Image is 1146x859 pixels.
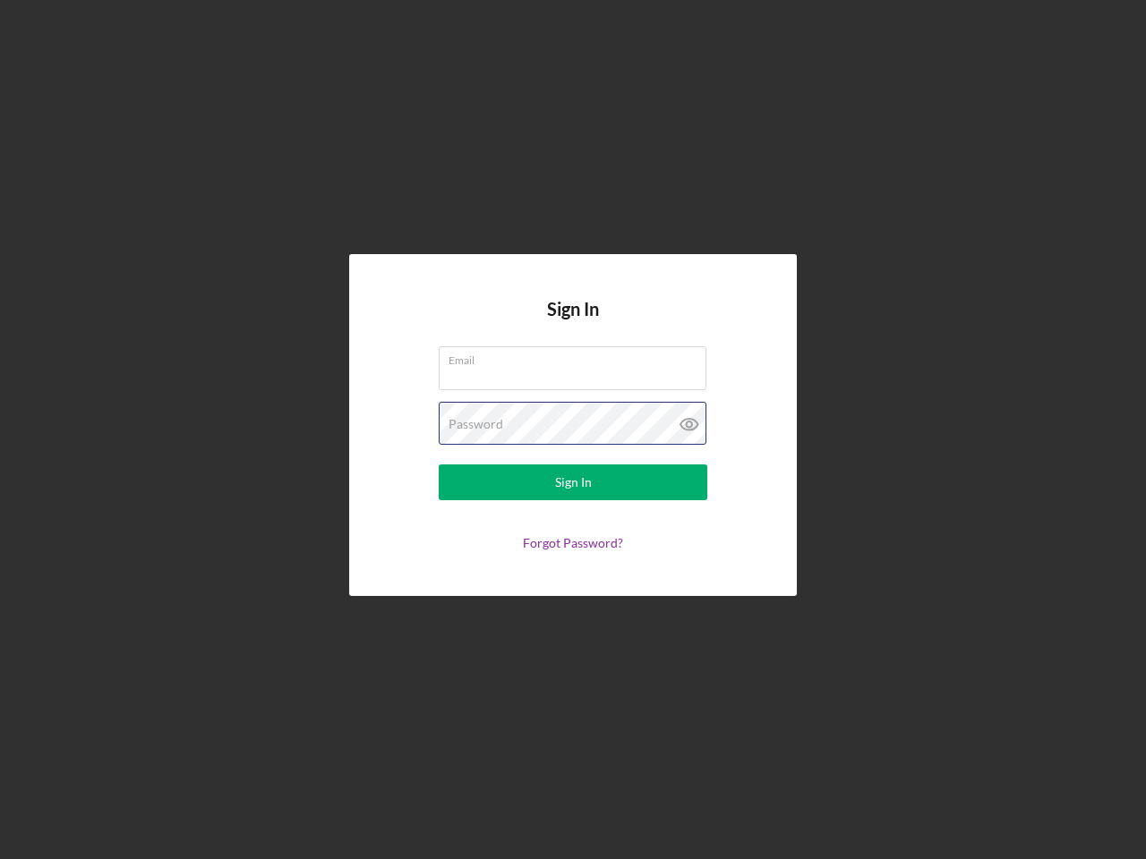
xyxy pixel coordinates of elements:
[523,535,623,550] a: Forgot Password?
[555,464,592,500] div: Sign In
[449,347,706,367] label: Email
[449,417,503,431] label: Password
[547,299,599,346] h4: Sign In
[439,464,707,500] button: Sign In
